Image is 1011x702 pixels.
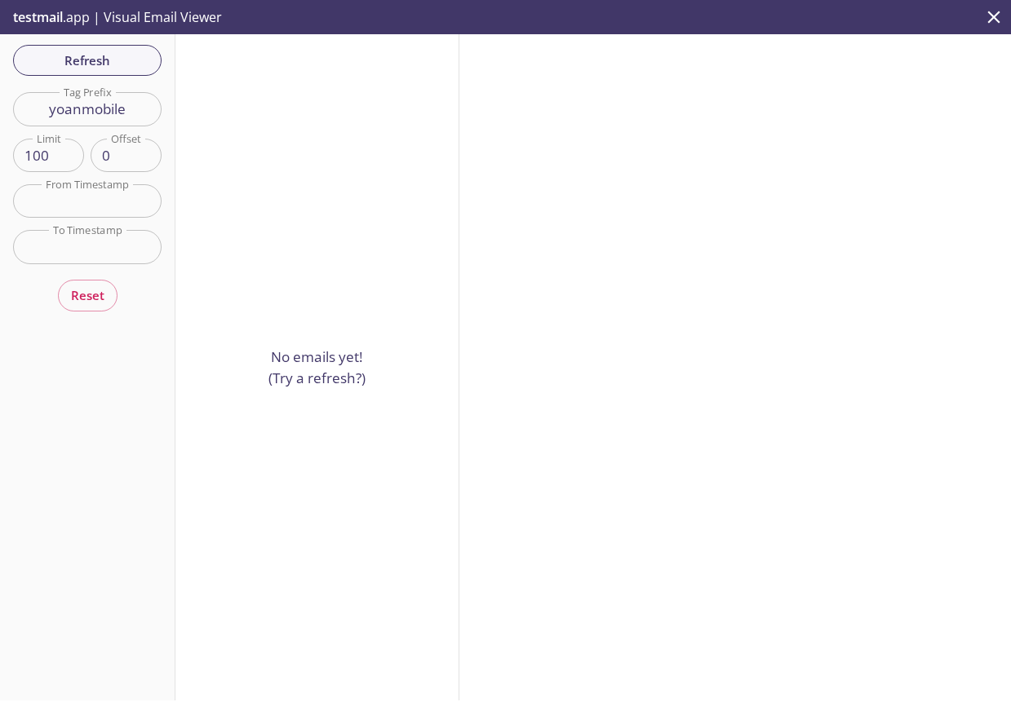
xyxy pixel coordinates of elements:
[13,45,162,76] button: Refresh
[58,280,118,311] button: Reset
[268,347,366,388] p: No emails yet! (Try a refresh?)
[26,50,149,71] span: Refresh
[13,8,63,26] span: testmail
[71,285,104,306] span: Reset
